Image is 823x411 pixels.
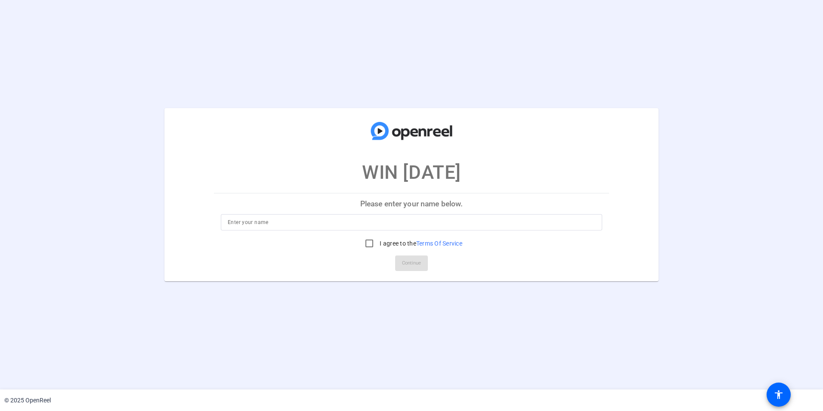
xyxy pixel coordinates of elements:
[368,117,455,145] img: company-logo
[362,158,461,187] p: WIN [DATE]
[4,396,51,405] div: © 2025 OpenReel
[214,193,609,214] p: Please enter your name below.
[228,217,595,227] input: Enter your name
[378,239,462,248] label: I agree to the
[773,389,784,400] mat-icon: accessibility
[416,240,462,247] a: Terms Of Service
